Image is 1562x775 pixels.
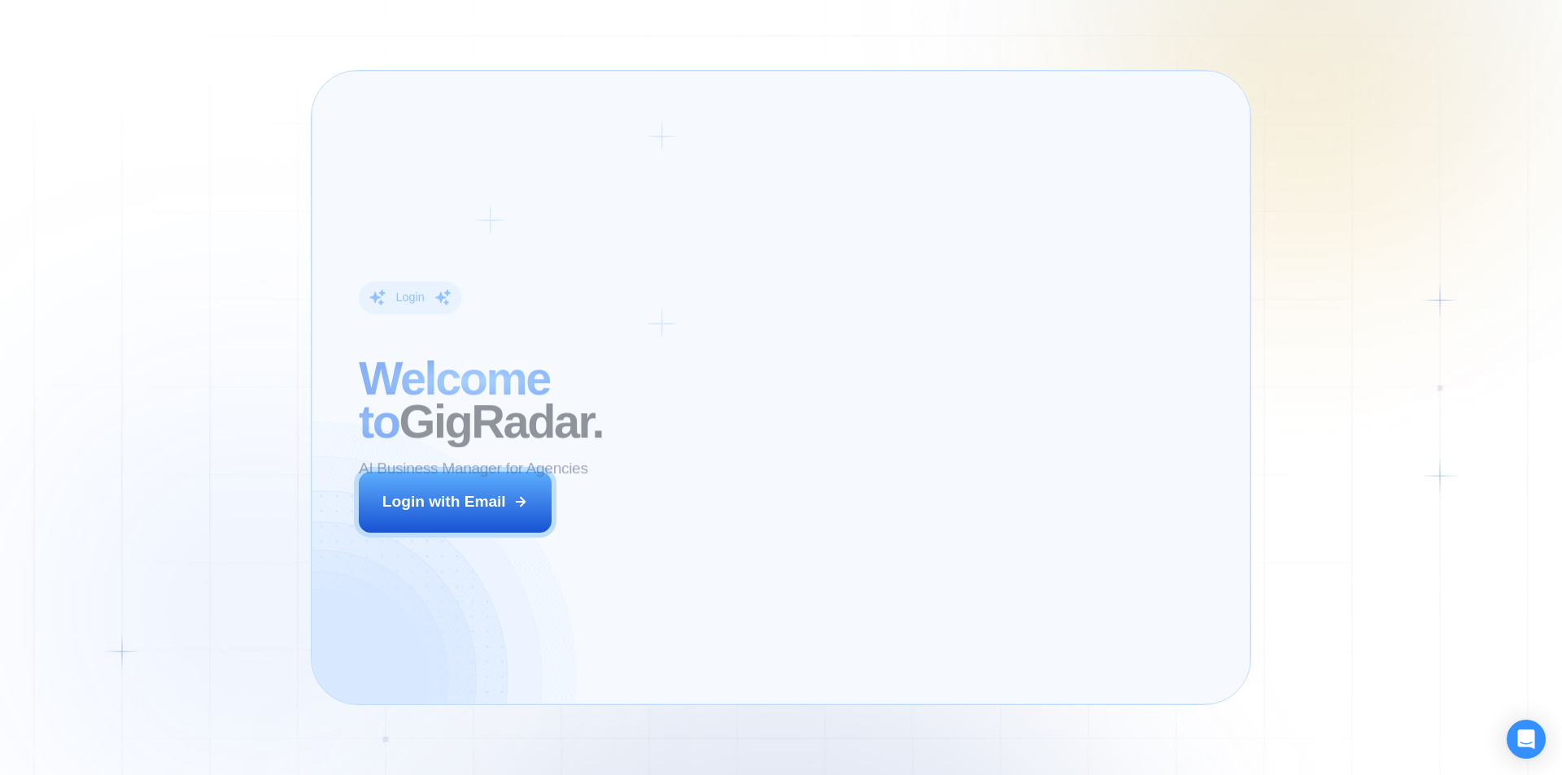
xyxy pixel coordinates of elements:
[927,520,1013,536] div: Digital Agency
[359,357,761,443] h2: ‍ GigRadar.
[359,472,552,532] button: Login with Email
[824,555,1188,642] p: Previously, we had a 5% to 7% reply rate on Upwork, but now our sales increased by 17%-20%. This ...
[382,491,506,512] div: Login with Email
[359,352,550,447] span: Welcome to
[801,367,1211,453] h2: The next generation of lead generation.
[395,290,424,306] div: Login
[888,495,1036,513] div: [PERSON_NAME]
[888,520,917,536] div: CEO
[1507,720,1546,759] div: Open Intercom Messenger
[359,459,588,480] p: AI Business Manager for Agencies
